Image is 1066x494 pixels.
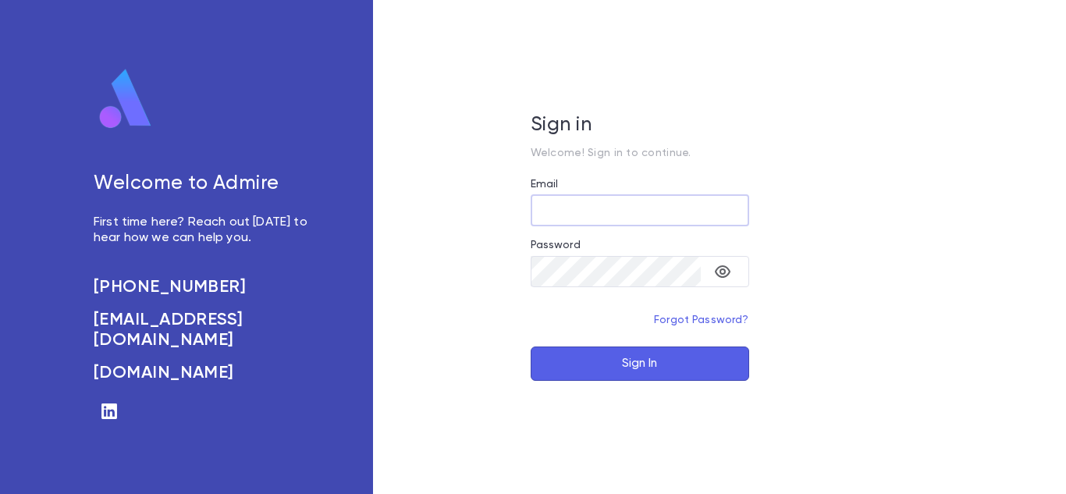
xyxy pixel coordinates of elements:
p: Welcome! Sign in to continue. [531,147,749,159]
a: Forgot Password? [654,315,749,325]
a: [PHONE_NUMBER] [94,277,311,297]
p: First time here? Reach out [DATE] to hear how we can help you. [94,215,311,246]
label: Email [531,178,559,190]
button: toggle password visibility [707,256,738,287]
h5: Welcome to Admire [94,172,311,196]
a: [EMAIL_ADDRESS][DOMAIN_NAME] [94,310,311,350]
img: logo [94,68,158,130]
h5: Sign in [531,114,749,137]
button: Sign In [531,347,749,381]
label: Password [531,239,581,251]
a: [DOMAIN_NAME] [94,363,311,383]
